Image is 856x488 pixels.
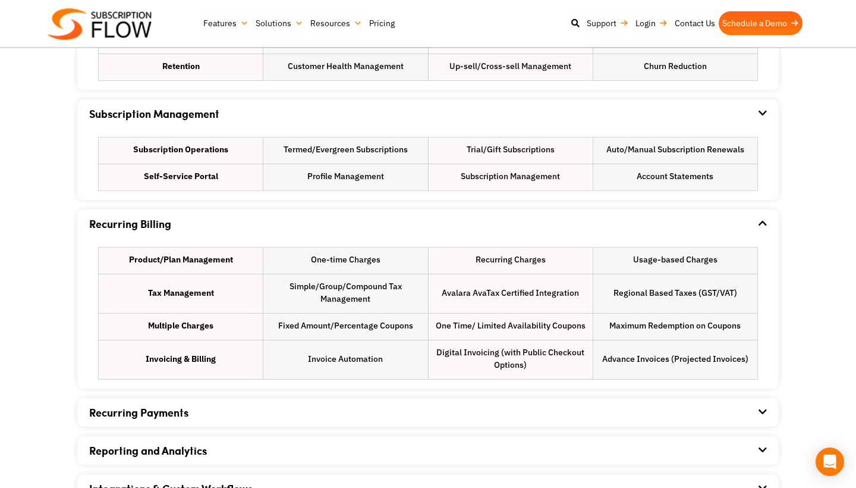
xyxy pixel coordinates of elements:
li: Trial/Gift Subscriptions [429,137,593,164]
strong: Multiple Charges [148,320,213,332]
strong: Self-Service Portal [144,170,218,183]
a: Recurring Billing [89,216,171,232]
div: Open Intercom Messenger [816,448,844,476]
a: Schedule a Demo [719,11,802,35]
li: Profile Management [263,164,427,190]
li: Churn Reduction [593,54,757,80]
div: Subscription Management [89,99,767,128]
a: Contact Us [671,11,719,35]
a: Reporting and Analytics [89,443,207,458]
strong: Subscription Operations [133,143,228,156]
li: Fixed Amount/Percentage Coupons [263,314,427,340]
strong: Retention [162,60,200,73]
a: Subscription Management [89,106,219,121]
li: One-time Charges [263,248,427,274]
li: Advance Invoices (Projected Invoices) [593,340,757,379]
li: Subscription Management [429,164,593,190]
a: Login [632,11,671,35]
li: Digital Invoicing (with Public Checkout Options) [429,340,593,379]
li: Avalara AvaTax Certified Integration [429,274,593,313]
li: Recurring Charges [429,248,593,274]
li: Usage-based Charges [593,248,757,274]
img: Subscriptionflow [48,8,152,40]
div: Recurring Billing [89,238,767,389]
li: Maximum Redemption on Coupons [593,314,757,340]
li: Up-sell/Cross-sell Management [429,54,593,80]
strong: Invoicing & Billing [146,353,216,365]
li: Termed/Evergreen Subscriptions [263,137,427,164]
li: Regional Based Taxes (GST/VAT) [593,274,757,313]
li: Auto/Manual Subscription Renewals [593,137,757,164]
li: Simple/Group/Compound Tax Management [263,274,427,313]
li: Invoice Automation [263,340,427,379]
div: Recurring Payments [89,398,767,427]
a: Support [583,11,632,35]
div: Growth and Retention Managment [89,18,767,90]
a: Recurring Payments [89,405,188,420]
strong: Product/Plan Management [129,254,233,266]
a: Features [200,11,252,35]
li: Account Statements [593,164,757,190]
a: Pricing [366,11,398,35]
li: Customer Health Management [263,54,427,80]
div: Recurring Billing [89,209,767,238]
a: Resources [307,11,366,35]
li: One Time/ Limited Availability Coupons [429,314,593,340]
a: Solutions [252,11,307,35]
div: Subscription Management [89,128,767,200]
strong: Tax Management [148,287,214,299]
div: Reporting and Analytics [89,436,767,465]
